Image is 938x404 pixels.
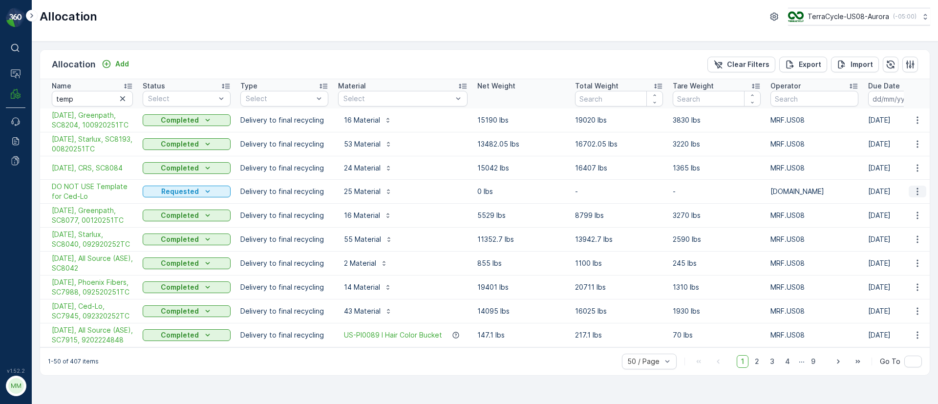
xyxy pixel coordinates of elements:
[344,258,376,268] p: 2 Material
[240,258,328,268] p: Delivery to final recycling
[727,60,769,69] p: Clear Filters
[575,234,663,244] p: 13942.7 lbs
[161,163,199,173] p: Completed
[6,8,25,27] img: logo
[143,329,231,341] button: Completed
[52,134,133,154] span: [DATE], Starlux, SC8193, 00820251TC
[788,11,804,22] img: image_ci7OI47.png
[240,330,328,340] p: Delivery to final recycling
[673,91,761,106] input: Search
[52,277,133,297] a: 09/26/25, Phoenix Fibers, SC7988, 092520251TC
[788,8,930,25] button: TerraCycle-US08-Aurora(-05:00)
[779,57,827,72] button: Export
[6,368,25,374] span: v 1.52.2
[807,355,820,368] span: 9
[240,282,328,292] p: Delivery to final recycling
[477,306,565,316] p: 14095 lbs
[161,234,199,244] p: Completed
[52,325,133,345] a: 09/19/25, All Source (ASE), SC7915, 9202224848
[575,139,663,149] p: 16702.05 lbs
[161,258,199,268] p: Completed
[868,81,900,91] p: Due Date
[799,60,821,69] p: Export
[344,163,381,173] p: 24 Material
[240,234,328,244] p: Delivery to final recycling
[477,258,565,268] p: 855 lbs
[344,187,381,196] p: 25 Material
[673,330,761,340] p: 70 lbs
[161,211,199,220] p: Completed
[240,211,328,220] p: Delivery to final recycling
[575,115,663,125] p: 19020 lbs
[161,187,199,196] p: Requested
[143,114,231,126] button: Completed
[477,187,565,196] p: 0 lbs
[707,57,775,72] button: Clear Filters
[575,306,663,316] p: 16025 lbs
[477,81,515,91] p: Net Weight
[338,160,398,176] button: 24 Material
[143,234,231,245] button: Completed
[52,325,133,345] span: [DATE], All Source (ASE), SC7915, 9202224848
[770,115,858,125] p: MRF.US08
[673,234,761,244] p: 2590 lbs
[344,282,380,292] p: 14 Material
[770,234,858,244] p: MRF.US08
[52,301,133,321] span: [DATE], Ced-Lo, SC7945, 092320252TC
[575,91,663,106] input: Search
[770,187,858,196] p: [DOMAIN_NAME]
[770,306,858,316] p: MRF.US08
[737,355,748,368] span: 1
[477,211,565,220] p: 5529 lbs
[673,163,761,173] p: 1365 lbs
[770,163,858,173] p: MRF.US08
[338,136,398,152] button: 53 Material
[52,206,133,225] span: [DATE], Greenpath, SC8077, 00120251TC
[673,306,761,316] p: 1930 lbs
[240,306,328,316] p: Delivery to final recycling
[673,115,761,125] p: 3830 lbs
[161,115,199,125] p: Completed
[770,282,858,292] p: MRF.US08
[851,60,873,69] p: Import
[52,182,133,201] span: DO NOT USE Template for Ced-Lo
[143,305,231,317] button: Completed
[143,281,231,293] button: Completed
[161,282,199,292] p: Completed
[8,378,24,394] div: MM
[52,134,133,154] a: 10/10/25, Starlux, SC8193, 00820251TC
[143,162,231,174] button: Completed
[344,115,380,125] p: 16 Material
[52,58,96,71] p: Allocation
[240,163,328,173] p: Delivery to final recycling
[770,258,858,268] p: MRF.US08
[770,91,858,106] input: Search
[868,91,935,106] input: dd/mm/yyyy
[240,115,328,125] p: Delivery to final recycling
[161,306,199,316] p: Completed
[240,139,328,149] p: Delivery to final recycling
[6,376,25,396] button: MM
[477,163,565,173] p: 15042 lbs
[52,163,133,173] span: [DATE], CRS, SC8084
[143,210,231,221] button: Completed
[575,187,663,196] p: -
[161,139,199,149] p: Completed
[575,211,663,220] p: 8799 lbs
[477,234,565,244] p: 11352.7 lbs
[52,277,133,297] span: [DATE], Phoenix Fibers, SC7988, 092520251TC
[52,163,133,173] a: 10/07/25, CRS, SC8084
[344,330,442,340] span: US-PI0089 I Hair Color Bucket
[344,211,380,220] p: 16 Material
[52,230,133,249] span: [DATE], Starlux, SC8040, 092920252TC
[343,94,452,104] p: Select
[673,258,761,268] p: 245 lbs
[781,355,794,368] span: 4
[770,139,858,149] p: MRF.US08
[148,94,215,104] p: Select
[344,306,381,316] p: 43 Material
[115,59,129,69] p: Add
[808,12,889,21] p: TerraCycle-US08-Aurora
[766,355,779,368] span: 3
[52,301,133,321] a: 09/24/25, Ced-Lo, SC7945, 092320252TC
